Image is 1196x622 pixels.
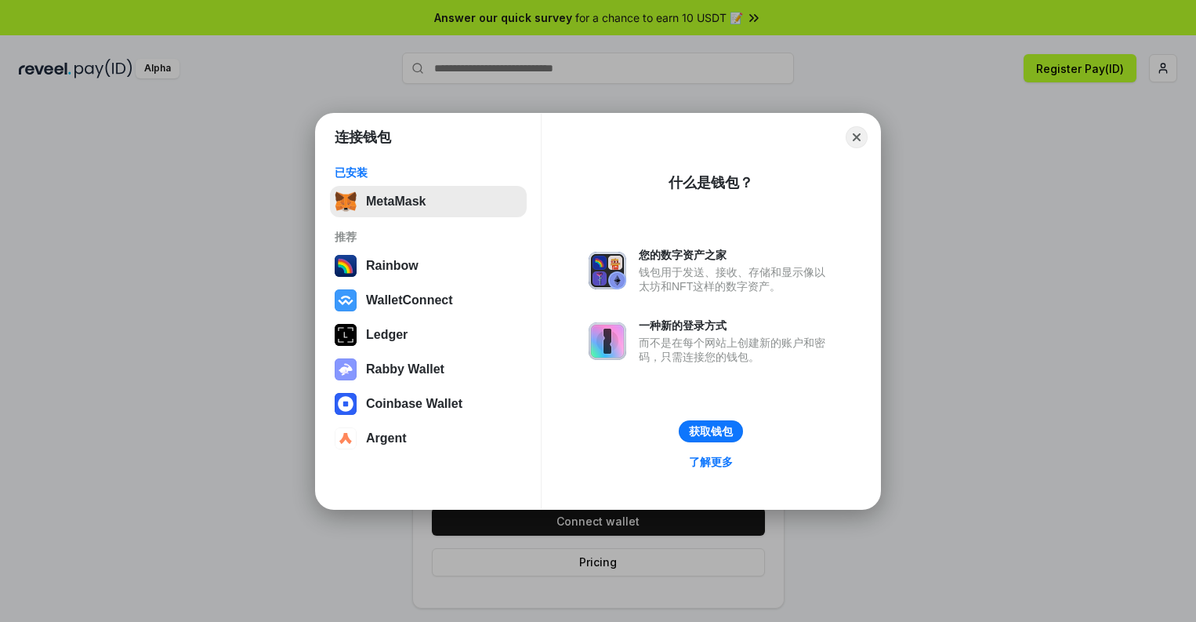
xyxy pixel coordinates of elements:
button: Ledger [330,319,527,351]
img: svg+xml,%3Csvg%20xmlns%3D%22http%3A%2F%2Fwww.w3.org%2F2000%2Fsvg%22%20fill%3D%22none%22%20viewBox... [589,252,626,289]
button: Coinbase Wallet [330,388,527,420]
div: 而不是在每个网站上创建新的账户和密码，只需连接您的钱包。 [639,336,833,364]
img: svg+xml,%3Csvg%20fill%3D%22none%22%20height%3D%2233%22%20viewBox%3D%220%200%2035%2033%22%20width%... [335,191,357,213]
div: 钱包用于发送、接收、存储和显示像以太坊和NFT这样的数字资产。 [639,265,833,293]
img: svg+xml,%3Csvg%20xmlns%3D%22http%3A%2F%2Fwww.w3.org%2F2000%2Fsvg%22%20fill%3D%22none%22%20viewBox... [589,322,626,360]
img: svg+xml,%3Csvg%20width%3D%2228%22%20height%3D%2228%22%20viewBox%3D%220%200%2028%2028%22%20fill%3D... [335,427,357,449]
button: MetaMask [330,186,527,217]
button: Rainbow [330,250,527,282]
div: 了解更多 [689,455,733,469]
div: Rainbow [366,259,419,273]
button: 获取钱包 [679,420,743,442]
div: 获取钱包 [689,424,733,438]
div: Argent [366,431,407,446]
div: 推荐 [335,230,522,244]
div: Rabby Wallet [366,362,444,376]
button: Argent [330,423,527,454]
div: WalletConnect [366,293,453,307]
img: svg+xml,%3Csvg%20xmlns%3D%22http%3A%2F%2Fwww.w3.org%2F2000%2Fsvg%22%20width%3D%2228%22%20height%3... [335,324,357,346]
img: svg+xml,%3Csvg%20width%3D%2228%22%20height%3D%2228%22%20viewBox%3D%220%200%2028%2028%22%20fill%3D... [335,289,357,311]
div: 您的数字资产之家 [639,248,833,262]
div: 什么是钱包？ [669,173,753,192]
h1: 连接钱包 [335,128,391,147]
button: WalletConnect [330,285,527,316]
div: 已安装 [335,166,522,180]
img: svg+xml,%3Csvg%20width%3D%22120%22%20height%3D%22120%22%20viewBox%3D%220%200%20120%20120%22%20fil... [335,255,357,277]
img: svg+xml,%3Csvg%20xmlns%3D%22http%3A%2F%2Fwww.w3.org%2F2000%2Fsvg%22%20fill%3D%22none%22%20viewBox... [335,358,357,380]
button: Close [846,126,868,148]
img: svg+xml,%3Csvg%20width%3D%2228%22%20height%3D%2228%22%20viewBox%3D%220%200%2028%2028%22%20fill%3D... [335,393,357,415]
div: MetaMask [366,195,426,209]
a: 了解更多 [680,452,742,472]
div: Ledger [366,328,408,342]
button: Rabby Wallet [330,354,527,385]
div: Coinbase Wallet [366,397,462,411]
div: 一种新的登录方式 [639,318,833,333]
